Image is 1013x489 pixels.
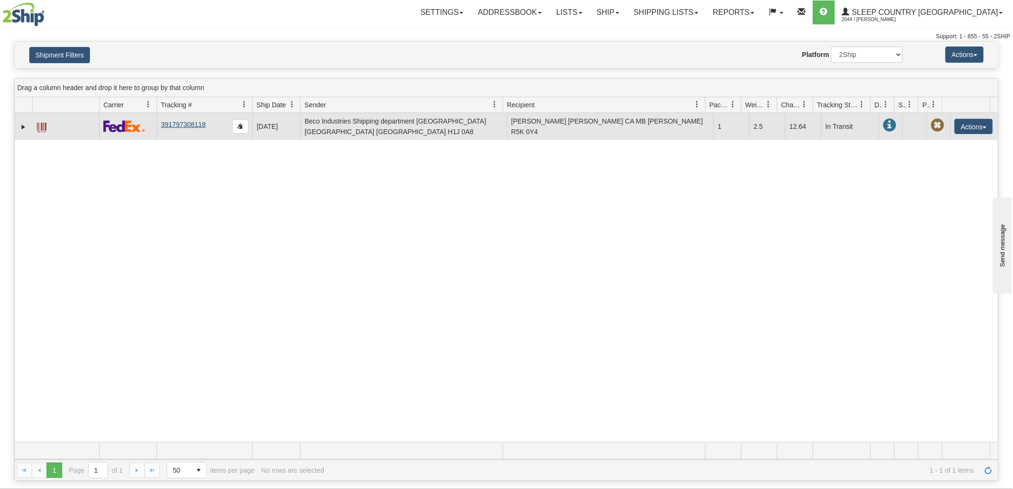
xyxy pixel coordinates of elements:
[955,119,993,134] button: Actions
[507,100,535,110] span: Recipient
[590,0,627,24] a: Ship
[745,100,765,110] span: Weight
[236,96,252,113] a: Tracking # filter column settings
[19,122,28,132] a: Expand
[854,96,870,113] a: Tracking Status filter column settings
[761,96,777,113] a: Weight filter column settings
[161,100,192,110] span: Tracking #
[257,100,286,110] span: Ship Date
[486,96,503,113] a: Sender filter column settings
[713,113,749,140] td: 1
[7,8,89,15] div: Send message
[802,50,830,59] label: Platform
[413,0,471,24] a: Settings
[821,113,878,140] td: In Transit
[69,462,123,478] span: Page of 1
[709,100,730,110] span: Packages
[191,463,206,478] span: select
[781,100,801,110] span: Charge
[899,100,907,110] span: Shipment Issues
[471,0,549,24] a: Addressbook
[981,463,996,478] a: Refresh
[304,100,326,110] span: Sender
[706,0,762,24] a: Reports
[931,119,944,132] span: Pickup Not Assigned
[785,113,821,140] td: 12.64
[507,113,714,140] td: [PERSON_NAME] [PERSON_NAME] CA MB [PERSON_NAME] R5K 0Y4
[167,462,255,478] span: items per page
[2,2,45,26] img: logo2044.jpg
[15,79,998,97] div: grid grouping header
[167,462,207,478] span: Page sizes drop down
[300,113,507,140] td: Beco Industries Shipping department [GEOGRAPHIC_DATA] [GEOGRAPHIC_DATA] [GEOGRAPHIC_DATA] H1J 0A8
[161,121,205,128] a: 391797308118
[261,466,325,474] div: No rows are selected
[284,96,300,113] a: Ship Date filter column settings
[797,96,813,113] a: Charge filter column settings
[878,96,894,113] a: Delivery Status filter column settings
[945,46,984,63] button: Actions
[2,33,1011,41] div: Support: 1 - 855 - 55 - 2SHIP
[627,0,706,24] a: Shipping lists
[103,120,145,132] img: 2 - FedEx Express®
[89,463,108,478] input: Page 1
[875,100,883,110] span: Delivery Status
[749,113,785,140] td: 2.5
[883,119,896,132] span: In Transit
[173,466,185,475] span: 50
[902,96,918,113] a: Shipment Issues filter column settings
[103,100,124,110] span: Carrier
[850,8,998,16] span: Sleep Country [GEOGRAPHIC_DATA]
[725,96,741,113] a: Packages filter column settings
[46,463,62,478] span: Page 1
[842,15,914,24] span: 2044 / [PERSON_NAME]
[835,0,1010,24] a: Sleep Country [GEOGRAPHIC_DATA] 2044 / [PERSON_NAME]
[923,100,931,110] span: Pickup Status
[549,0,589,24] a: Lists
[817,100,859,110] span: Tracking Status
[926,96,942,113] a: Pickup Status filter column settings
[689,96,705,113] a: Recipient filter column settings
[252,113,300,140] td: [DATE]
[37,118,46,134] a: Label
[29,47,90,63] button: Shipment Filters
[140,96,157,113] a: Carrier filter column settings
[991,195,1012,293] iframe: chat widget
[232,119,248,134] button: Copy to clipboard
[331,466,974,474] span: 1 - 1 of 1 items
